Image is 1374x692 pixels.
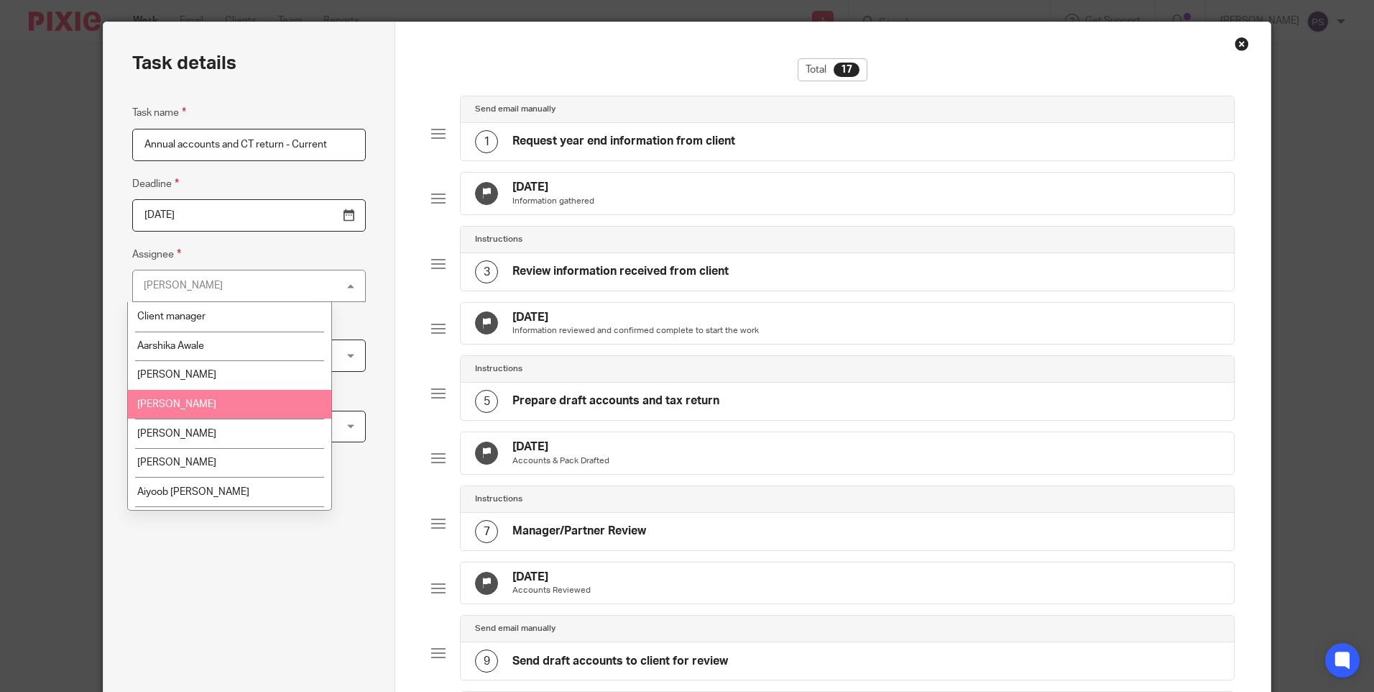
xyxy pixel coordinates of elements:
input: Task name [132,129,366,161]
div: 5 [475,390,498,413]
label: Assignee [132,246,181,263]
span: Aarshika Awale [137,341,204,351]
h4: Manager/Partner Review [512,524,646,539]
div: [PERSON_NAME] [144,281,223,291]
p: Accounts & Pack Drafted [512,455,609,467]
p: Information gathered [512,196,594,207]
h4: Instructions [475,363,522,375]
div: Total [798,58,867,81]
span: [PERSON_NAME] [137,457,216,468]
p: Information reviewed and confirmed complete to start the work [512,325,759,337]
span: Aiyoob [PERSON_NAME] [137,487,249,497]
div: Close this dialog window [1235,37,1249,51]
span: [PERSON_NAME] [137,370,216,380]
h4: [DATE] [512,310,759,325]
h4: Send draft accounts to client for review [512,654,728,669]
h4: Send email manually [475,104,555,115]
div: 1 [475,130,498,153]
h4: [DATE] [512,180,594,195]
h4: Prepare draft accounts and tax return [512,393,719,409]
h4: Instructions [475,234,522,245]
span: [PERSON_NAME] [137,429,216,439]
p: Accounts Reviewed [512,585,591,596]
h4: Review information received from client [512,264,729,279]
div: 3 [475,260,498,283]
span: [PERSON_NAME] [137,399,216,409]
h4: Instructions [475,493,522,505]
div: 7 [475,520,498,543]
h4: [DATE] [512,440,609,455]
div: 17 [834,63,859,77]
label: Deadline [132,176,179,192]
label: Task name [132,104,186,121]
h4: [DATE] [512,570,591,585]
span: Client manager [137,311,206,322]
h2: Task details [132,51,236,76]
h4: Request year end information from client [512,134,735,149]
h4: Send email manually [475,623,555,634]
input: Use the arrow keys to pick a date [132,199,366,232]
div: 9 [475,650,498,673]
